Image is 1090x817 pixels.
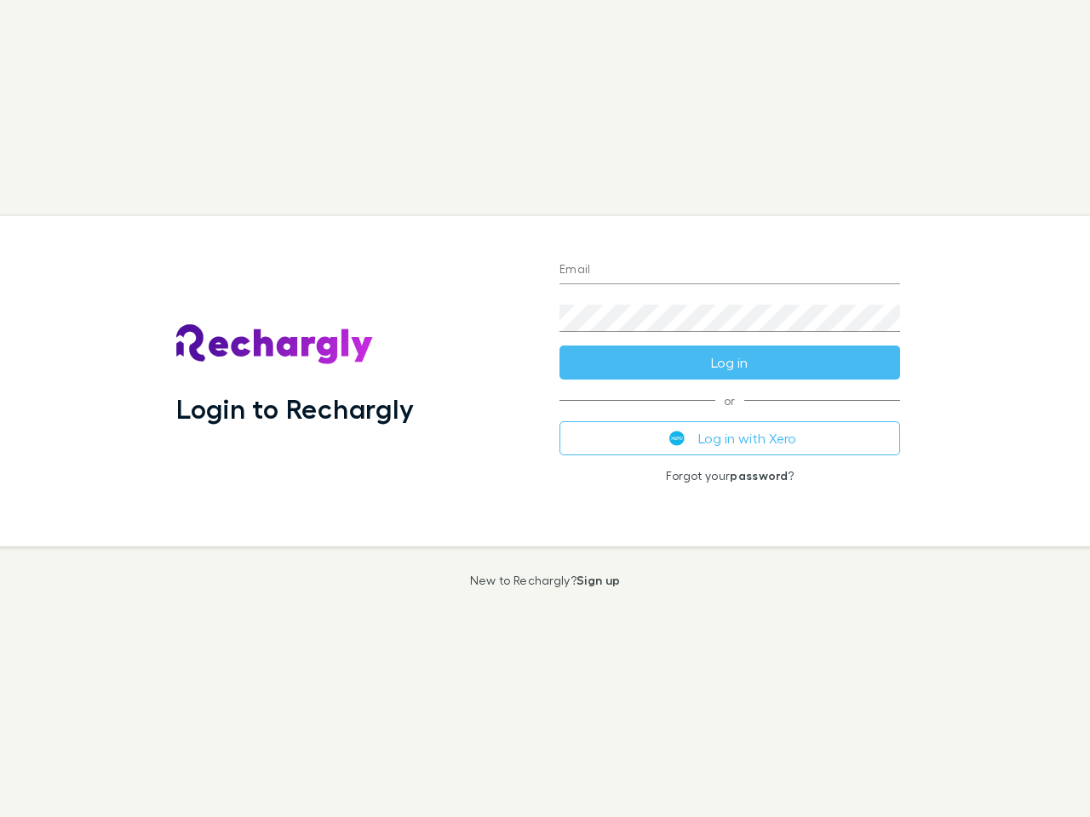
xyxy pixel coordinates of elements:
button: Log in with Xero [559,421,900,455]
img: Xero's logo [669,431,685,446]
button: Log in [559,346,900,380]
img: Rechargly's Logo [176,324,374,365]
p: New to Rechargly? [470,574,621,587]
a: password [730,468,788,483]
p: Forgot your ? [559,469,900,483]
span: or [559,400,900,401]
a: Sign up [577,573,620,587]
h1: Login to Rechargly [176,392,414,425]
